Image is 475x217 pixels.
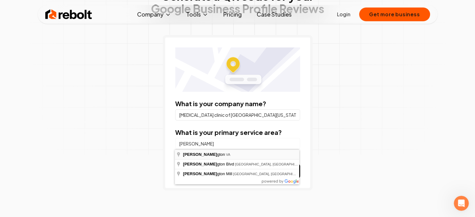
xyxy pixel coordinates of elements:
span: gton Mill [183,171,233,176]
span: [GEOGRAPHIC_DATA], [GEOGRAPHIC_DATA] [233,172,307,176]
a: Case Studies [252,8,297,21]
a: Login [337,11,350,18]
input: Company Name [175,109,300,121]
span: [PERSON_NAME] [183,162,217,166]
label: What is your primary service area? [175,128,282,136]
span: gton [183,152,226,157]
img: Rebolt Logo [45,8,92,21]
button: Company [132,8,176,21]
span: gton Blvd [183,162,235,166]
input: City or county or neighborhood [175,138,300,149]
span: VA [226,153,230,156]
span: [PERSON_NAME] [183,152,217,157]
a: Pricing [218,8,247,21]
span: [PERSON_NAME] [183,171,217,176]
img: Location map [175,47,300,92]
button: Get more business [359,7,430,21]
button: Tools [181,8,213,21]
iframe: Intercom live chat [454,196,469,211]
label: What is your company name? [175,100,266,107]
span: [GEOGRAPHIC_DATA], [GEOGRAPHIC_DATA] [235,162,308,166]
